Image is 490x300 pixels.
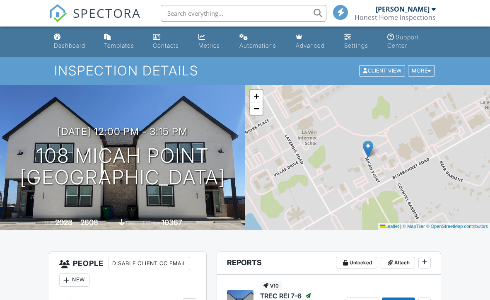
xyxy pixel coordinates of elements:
a: Zoom out [250,102,263,115]
a: Dashboard [51,30,94,53]
a: Settings [341,30,377,53]
a: Leaflet [380,224,399,229]
a: Contacts [150,30,189,53]
span: sq. ft. [99,220,111,226]
a: Automations (Basic) [236,30,286,53]
div: Dashboard [54,42,85,49]
div: [PERSON_NAME] [376,5,430,13]
a: Zoom in [250,90,263,102]
div: Advanced [296,42,325,49]
div: 2023 [55,218,72,227]
span: SPECTORA [73,4,141,22]
a: © OpenStreetMap contributors [426,224,488,229]
h3: [DATE] 12:00 pm - 3:15 pm [58,126,188,137]
span: slab [126,220,135,226]
span: − [253,103,259,114]
div: Automations [239,42,276,49]
span: | [400,224,401,229]
div: Support Center [387,34,419,49]
div: 2608 [80,218,98,227]
div: Metrics [198,42,220,49]
a: SPECTORA [49,11,141,29]
div: More [408,65,435,77]
div: New [59,273,89,287]
img: The Best Home Inspection Software - Spectora [49,4,67,22]
a: Metrics [195,30,229,53]
h3: People [49,252,206,292]
a: Support Center [384,30,439,53]
div: Disable Client CC Email [109,257,190,270]
img: Marker [363,140,373,157]
span: + [253,91,259,101]
span: sq.ft. [183,220,194,226]
a: Templates [101,30,143,53]
h1: Inspection Details [54,63,436,78]
div: Templates [104,42,134,49]
div: 10367 [162,218,182,227]
span: Built [45,220,54,226]
span: Lot Size [143,220,160,226]
div: Client View [359,65,405,77]
a: Advanced [292,30,334,53]
input: Search everything... [161,5,326,22]
div: Contacts [153,42,179,49]
a: © MapTiler [403,224,425,229]
div: Settings [344,42,368,49]
a: Client View [358,67,407,73]
h1: 108 Micah Point [GEOGRAPHIC_DATA] [20,145,225,189]
div: Honest Home Inspections [355,13,436,22]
